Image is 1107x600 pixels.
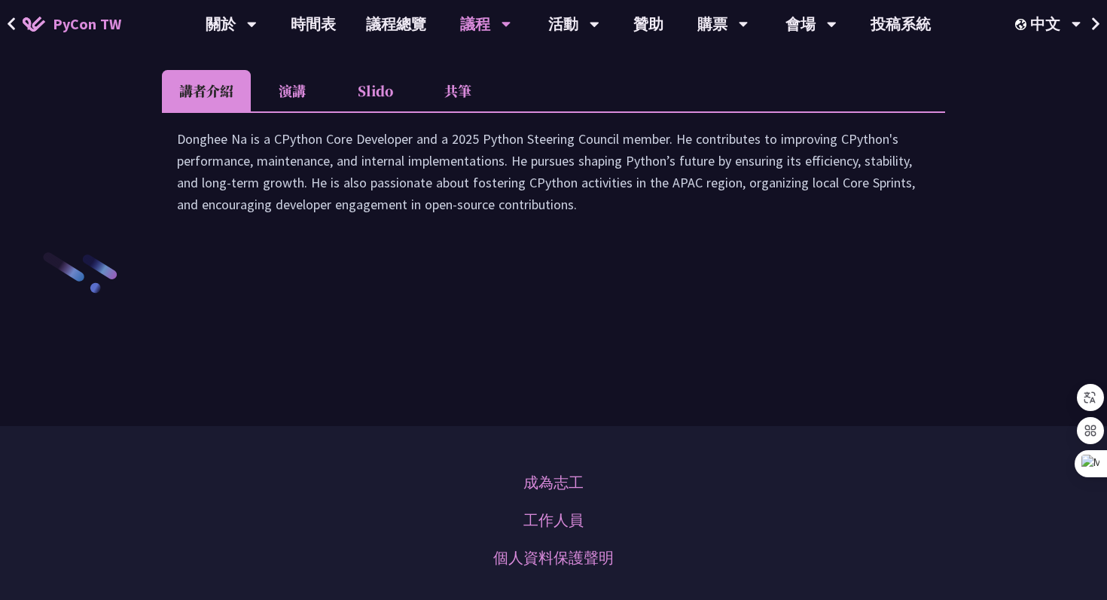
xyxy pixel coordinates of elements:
[1015,19,1030,30] img: Locale Icon
[523,509,584,531] a: 工作人員
[8,5,136,43] a: PyCon TW
[251,70,334,111] li: 演講
[23,17,45,32] img: Home icon of PyCon TW 2025
[162,70,251,111] li: 講者介紹
[177,128,930,230] div: Donghee Na is a CPython Core Developer and a 2025 Python Steering Council member. He contributes ...
[416,70,499,111] li: 共筆
[523,471,584,494] a: 成為志工
[334,70,416,111] li: Slido
[53,13,121,35] span: PyCon TW
[493,547,614,569] a: 個人資料保護聲明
